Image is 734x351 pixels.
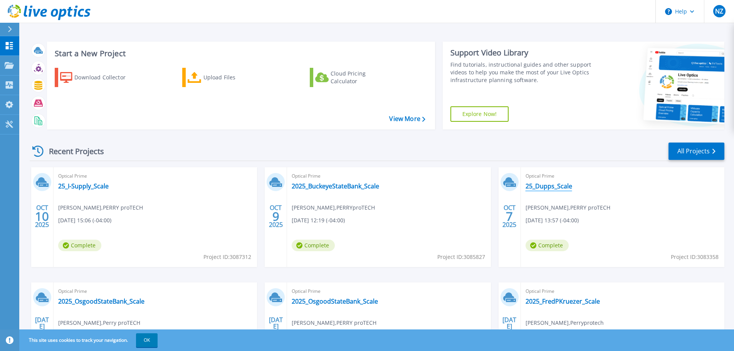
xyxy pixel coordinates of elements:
[58,319,140,327] span: [PERSON_NAME] , Perry proTECH
[526,297,600,305] a: 2025_FredPKruezer_Scale
[35,213,49,220] span: 10
[203,70,265,85] div: Upload Files
[502,317,517,346] div: [DATE] 2025
[292,216,345,225] span: [DATE] 12:19 (-04:00)
[35,317,49,346] div: [DATE] 2025
[526,172,720,180] span: Optical Prime
[506,213,513,220] span: 7
[58,172,252,180] span: Optical Prime
[30,142,114,161] div: Recent Projects
[292,203,375,212] span: [PERSON_NAME] , PERRYproTECH
[269,317,283,346] div: [DATE] 2025
[715,8,723,14] span: NZ
[389,115,425,123] a: View More
[272,213,279,220] span: 9
[526,216,579,225] span: [DATE] 13:57 (-04:00)
[310,68,396,87] a: Cloud Pricing Calculator
[292,172,486,180] span: Optical Prime
[668,143,724,160] a: All Projects
[35,202,49,230] div: OCT 2025
[55,49,425,58] h3: Start a New Project
[58,297,144,305] a: 2025_OsgoodStateBank_Scale
[331,70,392,85] div: Cloud Pricing Calculator
[292,319,376,327] span: [PERSON_NAME] , PERRY proTECH
[502,202,517,230] div: OCT 2025
[526,319,604,327] span: [PERSON_NAME] , Perryprotech
[58,287,252,296] span: Optical Prime
[136,333,158,347] button: OK
[55,68,141,87] a: Download Collector
[58,240,101,251] span: Complete
[437,253,485,261] span: Project ID: 3085827
[671,253,719,261] span: Project ID: 3083358
[203,253,251,261] span: Project ID: 3087312
[292,287,486,296] span: Optical Prime
[292,182,379,190] a: 2025_BuckeyeStateBank_Scale
[182,68,268,87] a: Upload Files
[292,240,335,251] span: Complete
[21,333,158,347] span: This site uses cookies to track your navigation.
[58,203,143,212] span: [PERSON_NAME] , PERRY proTECH
[526,287,720,296] span: Optical Prime
[292,297,378,305] a: 2025_OsgoodStateBank_Scale
[269,202,283,230] div: OCT 2025
[58,182,109,190] a: 25_I-Supply_Scale
[526,240,569,251] span: Complete
[450,61,594,84] div: Find tutorials, instructional guides and other support videos to help you make the most of your L...
[526,203,610,212] span: [PERSON_NAME] , PERRY proTECH
[58,216,111,225] span: [DATE] 15:06 (-04:00)
[526,182,572,190] a: 25_Dupps_Scale
[74,70,136,85] div: Download Collector
[450,106,509,122] a: Explore Now!
[450,48,594,58] div: Support Video Library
